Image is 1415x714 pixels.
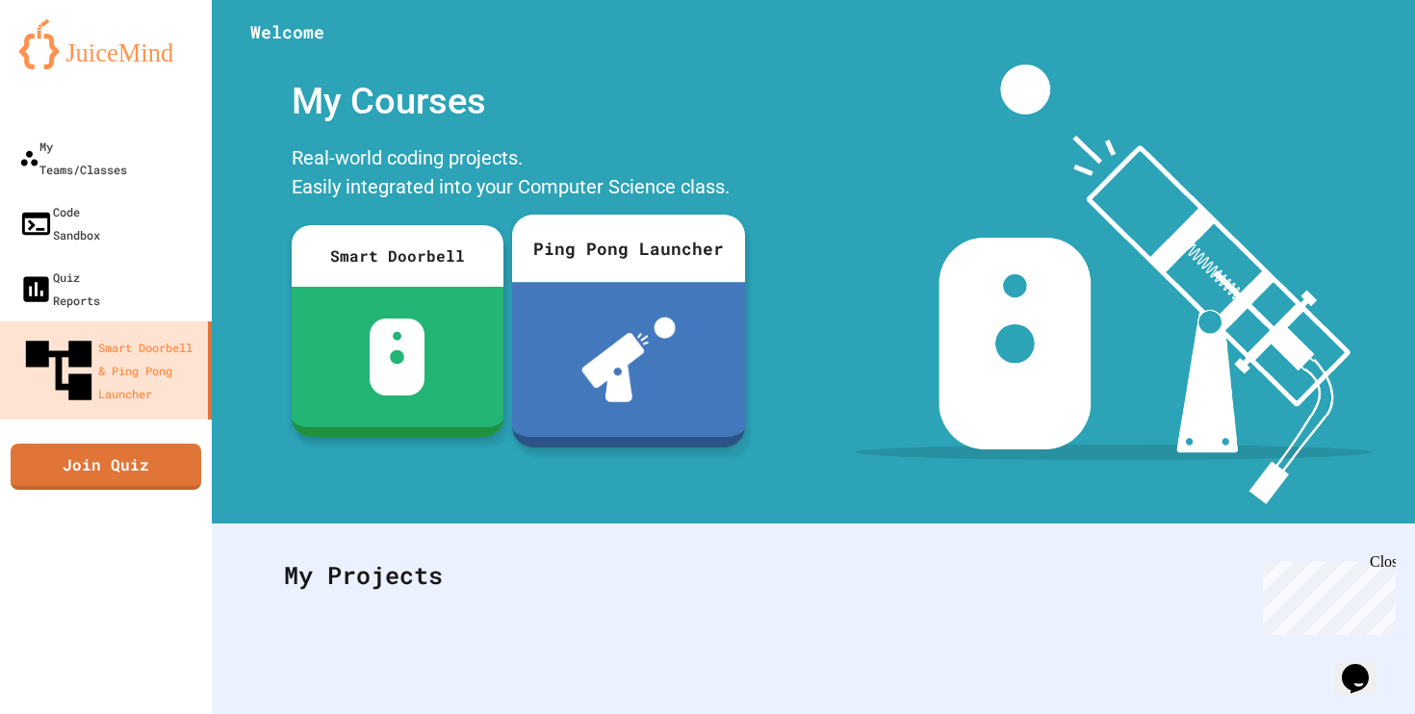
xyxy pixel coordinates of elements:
[11,444,201,490] a: Join Quiz
[19,266,100,312] div: Quiz Reports
[8,8,133,122] div: Chat with us now!Close
[581,318,676,402] img: ppl-with-ball.png
[370,319,424,395] img: sdb-white.svg
[856,64,1372,504] img: banner-image-my-projects.png
[292,225,503,287] div: Smart Doorbell
[1255,553,1396,635] iframe: chat widget
[265,538,1362,613] div: My Projects
[512,215,745,282] div: Ping Pong Launcher
[19,19,193,69] img: logo-orange.svg
[19,200,100,246] div: Code Sandbox
[19,331,200,410] div: Smart Doorbell & Ping Pong Launcher
[282,139,744,211] div: Real-world coding projects. Easily integrated into your Computer Science class.
[282,64,744,139] div: My Courses
[19,135,127,181] div: My Teams/Classes
[1334,637,1396,695] iframe: chat widget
